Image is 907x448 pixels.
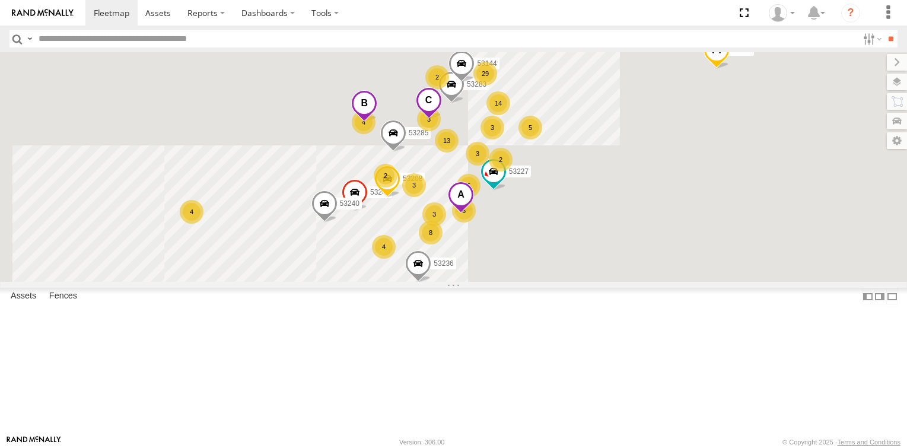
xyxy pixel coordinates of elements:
div: Miky Transport [765,4,799,22]
span: 53144 [477,59,497,67]
div: 2 [374,164,397,188]
div: 3 [417,107,441,131]
i: ? [841,4,860,23]
div: Version: 306.00 [399,439,444,446]
div: 2 [425,65,449,89]
label: Map Settings [887,132,907,149]
div: 8 [419,221,443,244]
div: 3 [466,142,489,166]
div: 6 [452,199,476,223]
span: 53285 [408,128,428,136]
div: 4 [372,235,396,259]
label: Dock Summary Table to the Left [862,288,874,305]
span: 53217 [731,46,751,54]
div: 3 [402,173,426,197]
div: 3 [422,202,446,226]
label: Dock Summary Table to the Right [874,288,886,305]
span: 53236 [434,259,453,267]
div: 4 [352,110,375,134]
a: Visit our Website [7,436,61,448]
label: Search Query [25,30,34,47]
label: Assets [5,288,42,305]
img: rand-logo.svg [12,9,74,17]
a: Terms and Conditions [838,439,900,446]
div: 3 [480,116,504,139]
label: Hide Summary Table [886,288,898,305]
label: Fences [43,288,83,305]
label: Search Filter Options [858,30,884,47]
span: 53227 [508,167,528,176]
div: 4 [180,200,203,224]
div: 5 [518,116,542,139]
div: © Copyright 2025 - [782,439,900,446]
div: 2 [489,148,513,171]
div: 14 [486,91,510,115]
span: 53283 [466,80,486,88]
div: 5 [457,174,480,198]
span: 53240 [339,199,359,208]
div: 13 [435,129,459,152]
div: 29 [473,62,497,85]
span: 53247 [370,188,390,196]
